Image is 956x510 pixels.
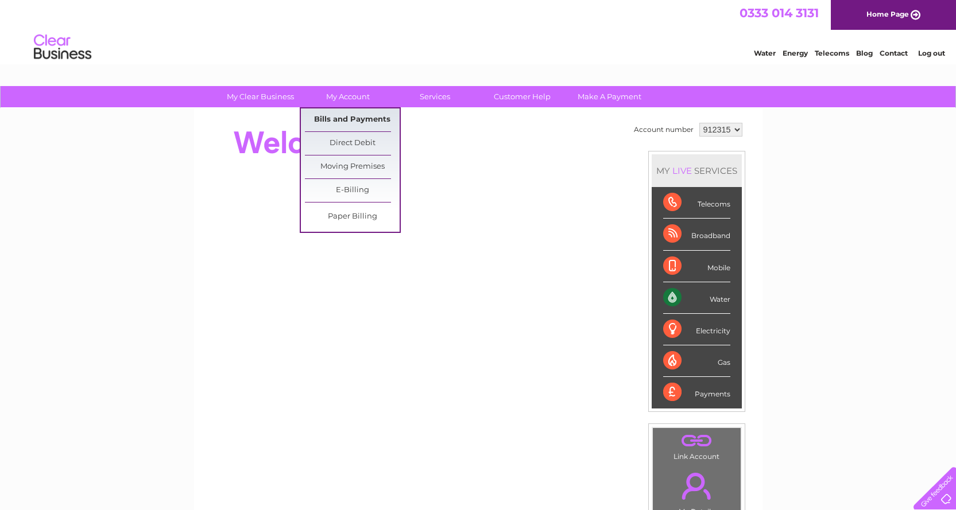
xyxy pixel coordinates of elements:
[740,6,819,20] a: 0333 014 3131
[300,86,395,107] a: My Account
[207,6,750,56] div: Clear Business is a trading name of Verastar Limited (registered in [GEOGRAPHIC_DATA] No. 3667643...
[652,154,742,187] div: MY SERVICES
[918,49,945,57] a: Log out
[305,132,400,155] a: Direct Debit
[631,120,696,139] td: Account number
[663,187,730,219] div: Telecoms
[754,49,776,57] a: Water
[33,30,92,65] img: logo.png
[305,205,400,228] a: Paper Billing
[880,49,908,57] a: Contact
[670,165,694,176] div: LIVE
[663,377,730,408] div: Payments
[663,219,730,250] div: Broadband
[856,49,873,57] a: Blog
[562,86,657,107] a: Make A Payment
[783,49,808,57] a: Energy
[663,251,730,282] div: Mobile
[475,86,570,107] a: Customer Help
[656,466,738,506] a: .
[213,86,308,107] a: My Clear Business
[305,155,400,178] a: Moving Premises
[663,314,730,345] div: Electricity
[652,427,741,464] td: Link Account
[656,431,738,451] a: .
[663,282,730,314] div: Water
[305,108,400,131] a: Bills and Payments
[815,49,849,57] a: Telecoms
[388,86,482,107] a: Services
[305,179,400,202] a: E-Billing
[663,345,730,377] div: Gas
